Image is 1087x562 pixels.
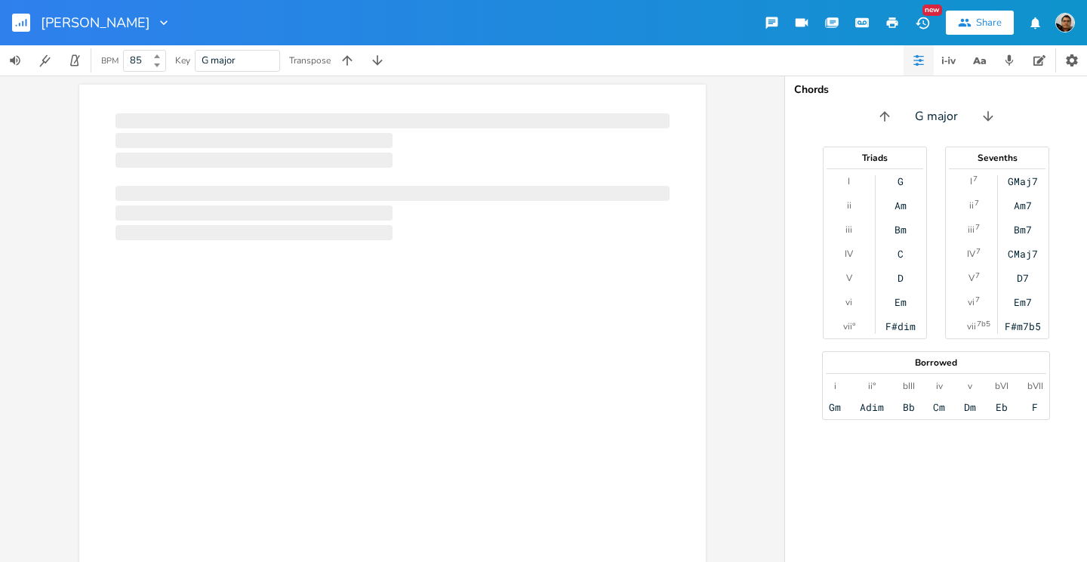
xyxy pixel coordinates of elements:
div: D7 [1017,272,1029,284]
div: vii [967,320,976,332]
sup: 7b5 [977,318,990,330]
div: V [968,272,975,284]
div: i [834,380,836,392]
div: Eb [996,401,1008,413]
div: ii° [868,380,876,392]
div: CMaj7 [1008,248,1038,260]
div: Bm [895,224,907,236]
div: ii [847,199,851,212]
div: v [968,380,972,392]
div: iv [936,380,943,392]
span: G major [915,108,958,125]
div: vi [845,296,852,308]
sup: 7 [973,173,978,185]
div: F#m7b5 [1005,320,1041,332]
div: iii [968,224,975,236]
div: bVII [1027,380,1043,392]
span: [PERSON_NAME] [41,16,150,29]
sup: 7 [975,270,980,282]
div: IV [967,248,975,260]
div: Cm [933,401,945,413]
img: John Palmer [1055,13,1075,32]
div: Transpose [289,56,331,65]
sup: 7 [975,294,980,306]
div: New [922,5,942,16]
div: vi [968,296,975,308]
div: bVI [995,380,1008,392]
div: D [898,272,904,284]
div: Triads [824,153,926,162]
div: BPM [101,57,119,65]
div: Em [895,296,907,308]
div: bIII [903,380,915,392]
div: Sevenths [946,153,1049,162]
div: C [898,248,904,260]
div: iii [845,224,852,236]
div: Gm [829,401,841,413]
div: F [1032,401,1038,413]
div: I [970,175,972,187]
div: Bm7 [1014,224,1032,236]
div: Am7 [1014,199,1032,212]
div: vii° [843,320,855,332]
div: Adim [860,401,884,413]
sup: 7 [976,245,981,258]
button: New [907,9,938,36]
div: Borrowed [823,358,1049,367]
div: Share [976,16,1002,29]
div: IV [845,248,853,260]
div: Em7 [1014,296,1032,308]
div: ii [969,199,974,212]
div: F#dim [885,320,916,332]
button: Share [946,11,1014,35]
div: Am [895,199,907,212]
div: V [846,272,852,284]
div: GMaj7 [1008,175,1038,187]
div: Key [175,56,190,65]
span: G major [202,54,236,67]
sup: 7 [975,221,980,233]
div: G [898,175,904,187]
sup: 7 [975,197,979,209]
div: I [848,175,850,187]
div: Dm [964,401,976,413]
div: Bb [903,401,915,413]
div: Chords [794,85,1078,95]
